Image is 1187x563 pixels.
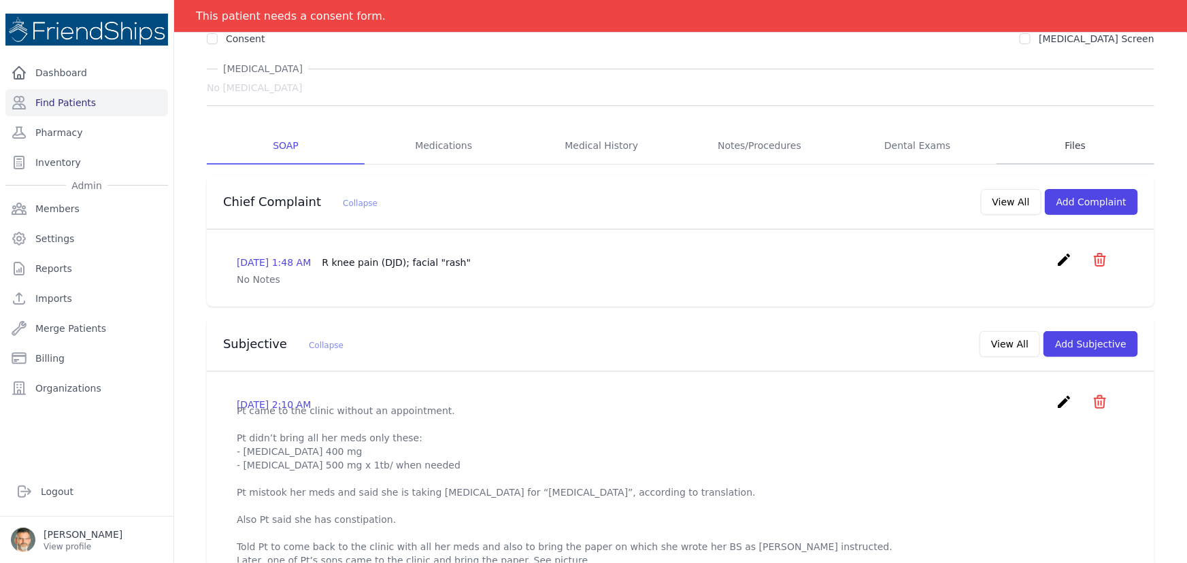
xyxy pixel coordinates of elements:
p: [DATE] 1:48 AM [237,256,471,269]
a: create [1056,400,1075,413]
a: Organizations [5,375,168,402]
a: [PERSON_NAME] View profile [11,528,163,552]
button: View All [980,331,1040,357]
a: Settings [5,225,168,252]
a: create [1056,258,1075,271]
span: [MEDICAL_DATA] [218,62,308,75]
h3: Chief Complaint [223,194,378,210]
a: Logout [11,478,163,505]
label: [MEDICAL_DATA] Screen [1039,33,1154,44]
nav: Tabs [207,128,1154,165]
img: Medical Missions EMR [5,14,168,46]
p: [DATE] 2:10 AM [237,398,311,411]
button: Add Subjective [1043,331,1138,357]
span: Admin [66,179,107,192]
a: Imports [5,285,168,312]
a: Members [5,195,168,222]
span: R knee pain (DJD); facial "rash" [322,257,471,268]
a: Files [997,128,1154,165]
a: Medications [365,128,522,165]
a: Find Patients [5,89,168,116]
label: Consent [226,33,265,44]
p: View profile [44,541,122,552]
a: Reports [5,255,168,282]
i: create [1056,252,1072,268]
a: Inventory [5,149,168,176]
h3: Subjective [223,336,344,352]
span: Collapse [343,199,378,208]
span: No [MEDICAL_DATA] [207,81,302,95]
p: No Notes [237,273,1124,286]
span: Collapse [309,341,344,350]
a: SOAP [207,128,365,165]
button: Add Complaint [1045,189,1138,215]
a: Medical History [522,128,680,165]
a: Merge Patients [5,315,168,342]
a: Billing [5,345,168,372]
a: Dental Exams [839,128,997,165]
button: View All [981,189,1041,215]
i: create [1056,394,1072,410]
a: Notes/Procedures [681,128,839,165]
p: [PERSON_NAME] [44,528,122,541]
a: Dashboard [5,59,168,86]
a: Pharmacy [5,119,168,146]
